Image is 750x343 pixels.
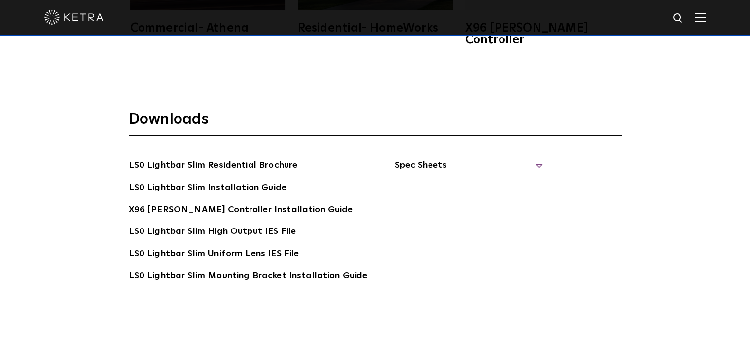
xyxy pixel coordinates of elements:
a: X96 [PERSON_NAME] Controller Installation Guide [129,203,353,219]
a: LS0 Lightbar Slim Uniform Lens IES File [129,247,299,263]
span: Spec Sheets [394,158,542,180]
img: ketra-logo-2019-white [44,10,104,25]
h3: Downloads [129,110,622,136]
img: Hamburger%20Nav.svg [695,12,706,22]
a: LS0 Lightbar Slim Installation Guide [129,181,286,196]
img: search icon [672,12,684,25]
a: LS0 Lightbar Slim High Output IES File [129,225,296,240]
a: LS0 Lightbar Slim Residential Brochure [129,158,298,174]
a: LS0 Lightbar Slim Mounting Bracket Installation Guide [129,269,368,285]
